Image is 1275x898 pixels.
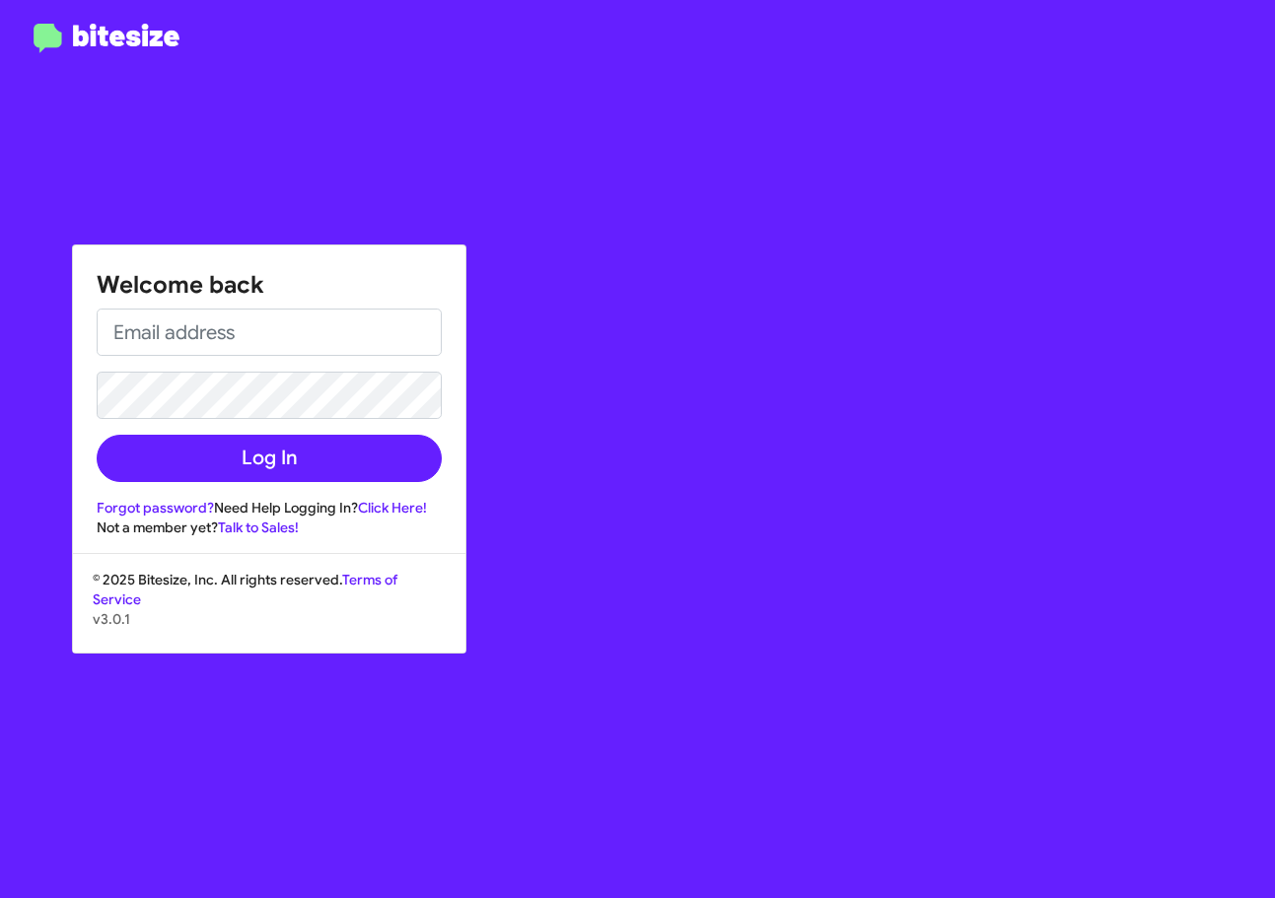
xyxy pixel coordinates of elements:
[97,499,214,517] a: Forgot password?
[73,570,465,653] div: © 2025 Bitesize, Inc. All rights reserved.
[218,518,299,536] a: Talk to Sales!
[97,518,442,537] div: Not a member yet?
[97,498,442,518] div: Need Help Logging In?
[97,435,442,482] button: Log In
[97,269,442,301] h1: Welcome back
[93,609,446,629] p: v3.0.1
[358,499,427,517] a: Click Here!
[97,309,442,356] input: Email address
